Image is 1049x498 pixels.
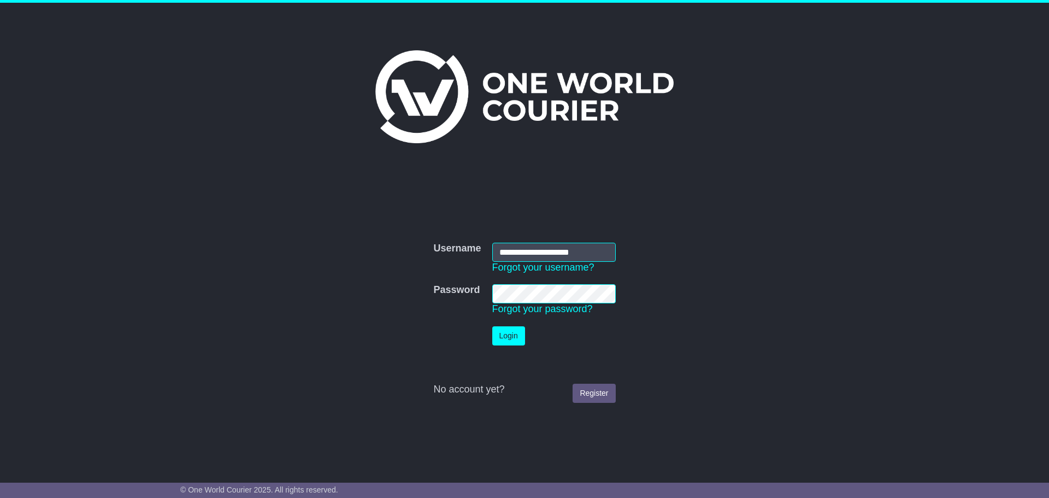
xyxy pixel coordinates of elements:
img: One World [375,50,674,143]
button: Login [492,326,525,345]
a: Forgot your username? [492,262,594,273]
a: Forgot your password? [492,303,593,314]
span: © One World Courier 2025. All rights reserved. [180,485,338,494]
label: Username [433,243,481,255]
a: Register [573,384,615,403]
div: No account yet? [433,384,615,396]
label: Password [433,284,480,296]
